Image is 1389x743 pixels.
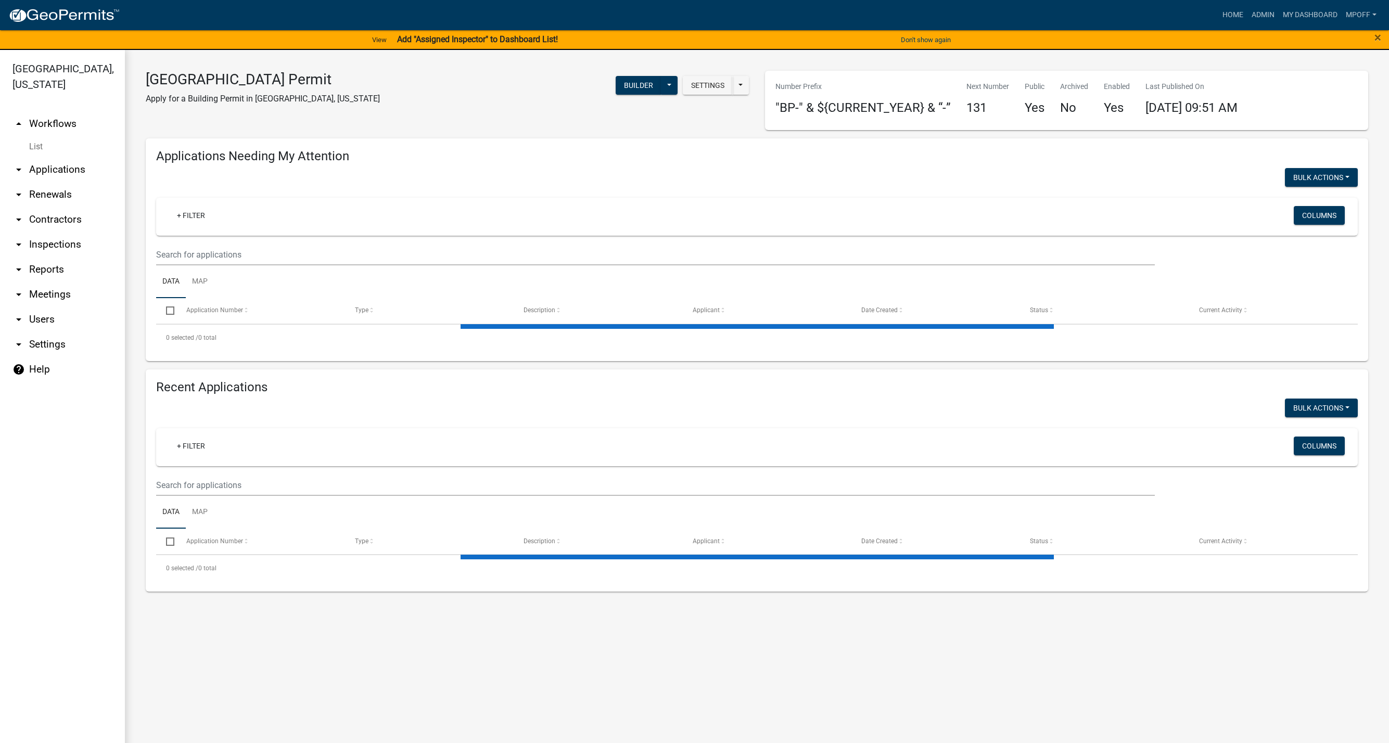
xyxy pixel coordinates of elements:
[355,306,368,314] span: Type
[1025,100,1044,116] h4: Yes
[775,81,951,92] p: Number Prefix
[1285,399,1358,417] button: Bulk Actions
[176,298,345,323] datatable-header-cell: Application Number
[397,34,558,44] strong: Add "Assigned Inspector" to Dashboard List!
[176,529,345,554] datatable-header-cell: Application Number
[186,537,243,545] span: Application Number
[1199,537,1242,545] span: Current Activity
[166,334,198,341] span: 0 selected /
[355,537,368,545] span: Type
[169,206,213,225] a: + Filter
[156,149,1358,164] h4: Applications Needing My Attention
[1020,529,1189,554] datatable-header-cell: Status
[851,529,1020,554] datatable-header-cell: Date Created
[514,529,682,554] datatable-header-cell: Description
[1218,5,1247,25] a: Home
[156,475,1155,496] input: Search for applications
[861,306,898,314] span: Date Created
[1145,81,1238,92] p: Last Published On
[1060,100,1088,116] h4: No
[156,265,186,299] a: Data
[1285,168,1358,187] button: Bulk Actions
[186,496,214,529] a: Map
[851,298,1020,323] datatable-header-cell: Date Created
[146,93,380,105] p: Apply for a Building Permit in [GEOGRAPHIC_DATA], [US_STATE]
[1030,306,1048,314] span: Status
[12,213,25,226] i: arrow_drop_down
[12,188,25,201] i: arrow_drop_down
[12,363,25,376] i: help
[169,437,213,455] a: + Filter
[1189,298,1358,323] datatable-header-cell: Current Activity
[616,76,661,95] button: Builder
[186,265,214,299] a: Map
[693,537,720,545] span: Applicant
[1025,81,1044,92] p: Public
[166,565,198,572] span: 0 selected /
[966,100,1009,116] h4: 131
[1279,5,1342,25] a: My Dashboard
[146,71,380,88] h3: [GEOGRAPHIC_DATA] Permit
[186,306,243,314] span: Application Number
[345,529,514,554] datatable-header-cell: Type
[1294,437,1345,455] button: Columns
[12,163,25,176] i: arrow_drop_down
[775,100,951,116] h4: "BP-" & ${CURRENT_YEAR} & “-”
[1145,100,1238,115] span: [DATE] 09:51 AM
[1294,206,1345,225] button: Columns
[156,555,1358,581] div: 0 total
[897,31,955,48] button: Don't show again
[156,244,1155,265] input: Search for applications
[156,380,1358,395] h4: Recent Applications
[1374,31,1381,44] button: Close
[683,529,851,554] datatable-header-cell: Applicant
[514,298,682,323] datatable-header-cell: Description
[12,118,25,130] i: arrow_drop_up
[368,31,391,48] a: View
[345,298,514,323] datatable-header-cell: Type
[1104,100,1130,116] h4: Yes
[524,537,555,545] span: Description
[683,298,851,323] datatable-header-cell: Applicant
[683,76,733,95] button: Settings
[1247,5,1279,25] a: Admin
[1060,81,1088,92] p: Archived
[861,537,898,545] span: Date Created
[1020,298,1189,323] datatable-header-cell: Status
[1199,306,1242,314] span: Current Activity
[12,313,25,326] i: arrow_drop_down
[156,496,186,529] a: Data
[524,306,555,314] span: Description
[1374,30,1381,45] span: ×
[12,338,25,351] i: arrow_drop_down
[156,529,176,554] datatable-header-cell: Select
[12,288,25,301] i: arrow_drop_down
[1104,81,1130,92] p: Enabled
[12,238,25,251] i: arrow_drop_down
[156,298,176,323] datatable-header-cell: Select
[156,325,1358,351] div: 0 total
[693,306,720,314] span: Applicant
[12,263,25,276] i: arrow_drop_down
[1342,5,1381,25] a: mpoff
[1030,537,1048,545] span: Status
[1189,529,1358,554] datatable-header-cell: Current Activity
[966,81,1009,92] p: Next Number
